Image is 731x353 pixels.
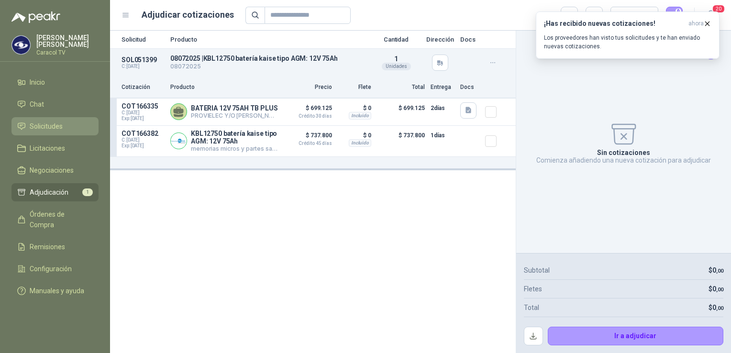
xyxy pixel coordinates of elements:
[171,133,187,149] img: Company Logo
[544,33,711,51] p: Los proveedores han visto tus solicitudes y te han enviado nuevas cotizaciones.
[170,55,366,62] p: 08072025 | KBL12750 batería kaise tipo AGM: 12V 75Ah
[716,268,723,274] span: ,00
[122,116,165,121] span: Exp: [DATE]
[431,130,454,141] p: 1 días
[122,137,165,143] span: C: [DATE]
[11,73,99,91] a: Inicio
[191,112,278,120] p: PROVIELEC Y/O [PERSON_NAME]
[377,102,425,121] p: $ 699.125
[11,183,99,201] a: Adjudicación1
[170,36,366,43] p: Producto
[30,121,63,132] span: Solicitudes
[338,83,371,92] p: Flete
[36,50,99,55] p: Caracol TV
[11,95,99,113] a: Chat
[616,8,644,22] div: Precio
[36,34,99,48] p: [PERSON_NAME] [PERSON_NAME]
[431,83,454,92] p: Entrega
[82,188,93,196] span: 1
[30,242,65,252] span: Remisiones
[11,238,99,256] a: Remisiones
[349,112,371,120] div: Incluido
[30,286,84,296] span: Manuales y ayuda
[12,36,30,54] img: Company Logo
[702,7,720,24] button: 20
[524,265,550,276] p: Subtotal
[30,187,68,198] span: Adjudicación
[688,20,704,28] span: ahora
[191,130,278,145] p: KBL12750 batería kaise tipo AGM: 12V 75Ah
[30,77,45,88] span: Inicio
[544,20,685,28] h3: ¡Has recibido nuevas cotizaciones!
[122,130,165,137] p: COT166382
[170,62,366,71] p: 08072025
[372,36,420,43] p: Cantidad
[11,11,60,23] img: Logo peakr
[30,143,65,154] span: Licitaciones
[712,266,723,274] span: 0
[426,36,454,43] p: Dirección
[284,114,332,119] span: Crédito 30 días
[338,130,371,141] p: $ 0
[30,165,74,176] span: Negociaciones
[284,141,332,146] span: Crédito 45 días
[597,149,650,156] p: Sin cotizaciones
[30,99,44,110] span: Chat
[30,264,72,274] span: Configuración
[709,265,723,276] p: $
[30,209,89,230] span: Órdenes de Compra
[548,327,724,346] button: Ir a adjudicar
[394,55,398,63] span: 1
[524,302,539,313] p: Total
[122,110,165,116] span: C: [DATE]
[536,156,711,164] p: Comienza añadiendo una nueva cotización para adjudicar
[377,130,425,153] p: $ 737.800
[284,130,332,146] p: $ 737.800
[712,285,723,293] span: 0
[709,302,723,313] p: $
[709,284,723,294] p: $
[170,83,278,92] p: Producto
[460,36,479,43] p: Docs
[349,139,371,147] div: Incluido
[11,260,99,278] a: Configuración
[284,83,332,92] p: Precio
[11,117,99,135] a: Solicitudes
[11,161,99,179] a: Negociaciones
[142,8,234,22] h1: Adjudicar cotizaciones
[338,102,371,114] p: $ 0
[11,139,99,157] a: Licitaciones
[122,64,165,69] p: C: [DATE]
[191,145,278,153] p: memorias micros y partes sas
[712,4,725,13] span: 20
[122,143,165,149] span: Exp: [DATE]
[11,205,99,234] a: Órdenes de Compra
[11,282,99,300] a: Manuales y ayuda
[536,11,720,59] button: ¡Has recibido nuevas cotizaciones!ahora Los proveedores han visto tus solicitudes y te han enviad...
[460,83,479,92] p: Docs
[377,83,425,92] p: Total
[122,102,165,110] p: COT166335
[382,63,411,70] div: Unidades
[431,102,454,114] p: 2 días
[122,36,165,43] p: Solicitud
[666,7,683,24] button: 0
[191,104,278,112] p: BATERIA 12V 75AH TB PLUS
[712,304,723,311] span: 0
[122,83,165,92] p: Cotización
[716,305,723,311] span: ,00
[284,102,332,119] p: $ 699.125
[122,56,165,64] p: SOL051399
[524,284,542,294] p: Fletes
[716,287,723,293] span: ,00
